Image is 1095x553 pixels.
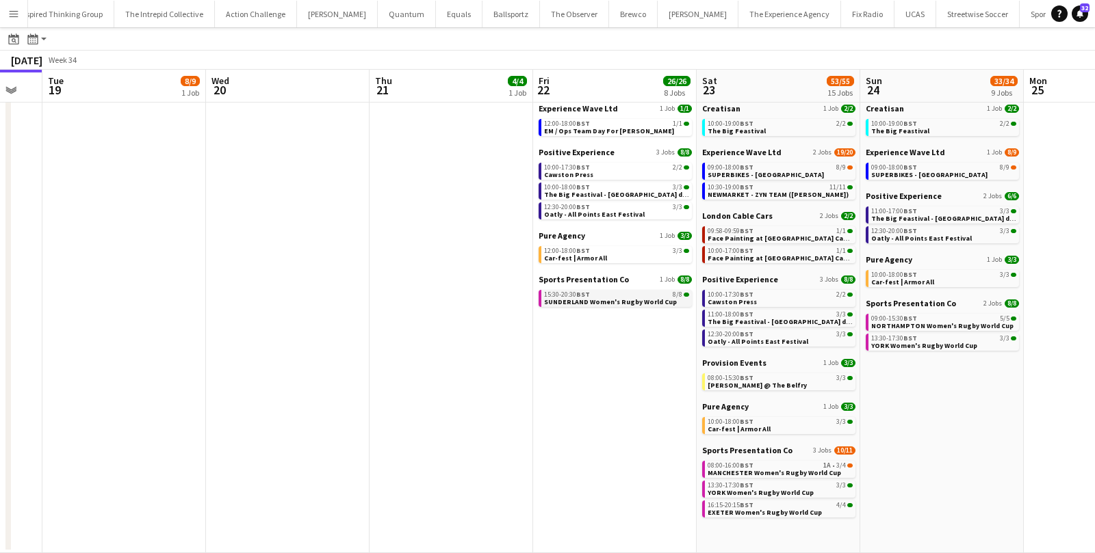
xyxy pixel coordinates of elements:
[866,103,904,113] span: Creatisan
[871,119,1016,135] a: 10:00-19:00BST2/2The Big Feastival
[841,105,855,113] span: 2/2
[866,103,1019,147] div: Creatisan1 Job2/210:00-19:00BST2/2The Big Feastival
[871,270,1016,286] a: 10:00-18:00BST3/3Car-fest | Armor All
[903,119,917,128] span: BST
[871,208,917,215] span: 11:00-17:00
[708,163,853,178] a: 09:00-18:00BST8/9SUPERBIKES - [GEOGRAPHIC_DATA]
[847,122,853,126] span: 2/2
[544,254,607,262] span: Car-fest | Armor All
[847,249,853,253] span: 1/1
[544,126,674,135] span: EM / Ops Team Day For Pedro
[991,87,1017,98] div: 9 Jobs
[708,119,853,135] a: 10:00-19:00BST2/2The Big Feastival
[544,297,677,306] span: SUNDERLAND Women's Rugby World Cup
[708,462,753,469] span: 08:00-16:00
[866,103,1019,113] a: Creatisan1 Job2/2
[702,445,793,455] span: Sports Presentation Co
[539,147,692,230] div: Positive Experience3 Jobs8/810:00-17:30BST2/2Cawston Press10:00-18:00BST3/3The Big Feastival - [G...
[678,105,692,113] span: 1/1
[936,1,1020,27] button: Streetwise Soccer
[702,358,855,401] div: Provision Events1 Job3/308:00-15:30BST3/3[PERSON_NAME] @ The Belfry
[871,120,917,127] span: 10:00-19:00
[847,185,853,189] span: 11/11
[866,75,882,87] span: Sun
[539,103,618,113] span: Experience Wave Ltd
[864,82,882,98] span: 24
[1005,192,1019,200] span: 6/6
[544,202,689,218] a: 12:30-20:00BST3/3Oatly - All Points East Festival
[820,212,838,220] span: 2 Jobs
[708,183,853,198] a: 10:30-19:00BST11/11NEWMARKET - ZYN TEAM ([PERSON_NAME])
[708,508,822,517] span: EXETER Women's Rugby World Cup
[866,147,1019,191] div: Experience Wave Ltd1 Job8/909:00-18:00BST8/9SUPERBIKES - [GEOGRAPHIC_DATA]
[684,205,689,209] span: 3/3
[539,274,692,310] div: Sports Presentation Co1 Job8/815:30-20:30BST8/8SUNDERLAND Women's Rugby World Cup
[539,147,692,157] a: Positive Experience3 Jobs8/8
[708,254,869,262] span: Face Painting at London Cable Cars
[209,82,229,98] span: 20
[1029,75,1047,87] span: Mon
[544,120,590,127] span: 12:00-18:00
[46,82,64,98] span: 19
[544,210,645,219] span: Oatly - All Points East Festival
[903,163,917,172] span: BST
[1011,209,1016,213] span: 3/3
[576,202,590,211] span: BST
[702,211,773,221] span: London Cable Cars
[544,119,689,135] a: 12:00-18:00BST1/1EM / Ops Team Day For [PERSON_NAME]
[836,164,846,171] span: 8/9
[740,183,753,191] span: BST
[702,274,855,284] a: Positive Experience3 Jobs8/8
[871,234,972,243] span: Oatly - All Points East Festival
[482,1,540,27] button: Ballsportz
[576,163,590,172] span: BST
[740,246,753,255] span: BST
[866,191,1019,201] a: Positive Experience2 Jobs6/6
[544,184,590,191] span: 10:00-18:00
[836,502,846,509] span: 4/4
[827,76,854,86] span: 53/55
[708,126,766,135] span: The Big Feastival
[1005,299,1019,308] span: 8/8
[708,226,853,242] a: 09:58-09:59BST1/1Face Painting at [GEOGRAPHIC_DATA] Cable Cars
[813,446,832,455] span: 3 Jobs
[576,290,590,299] span: BST
[11,53,42,67] div: [DATE]
[1005,148,1019,157] span: 8/9
[841,275,855,284] span: 8/8
[847,332,853,336] span: 3/3
[871,206,1016,222] a: 11:00-17:00BST3/3The Big Feastival - [GEOGRAPHIC_DATA] drinks
[708,247,753,254] span: 10:00-17:00
[866,298,1019,308] a: Sports Presentation Co2 Jobs8/8
[740,163,753,172] span: BST
[820,275,838,284] span: 3 Jobs
[702,75,717,87] span: Sat
[539,147,615,157] span: Positive Experience
[866,191,942,201] span: Positive Experience
[708,317,862,326] span: The Big Feastival - Belvoir Farm drinks
[1011,229,1016,233] span: 3/3
[847,376,853,380] span: 3/3
[987,148,1002,157] span: 1 Job
[708,234,869,243] span: Face Painting at London Cable Cars
[1027,82,1047,98] span: 25
[871,170,988,179] span: SUPERBIKES - Cadwall Park
[684,249,689,253] span: 3/3
[539,103,692,113] a: Experience Wave Ltd1 Job1/1
[708,310,853,325] a: 11:00-18:00BST3/3The Big Feastival - [GEOGRAPHIC_DATA] drinks
[702,401,749,412] span: Pure Agency
[740,500,753,509] span: BST
[708,373,853,389] a: 08:00-15:30BST3/3[PERSON_NAME] @ The Belfry
[1000,315,1009,322] span: 5/5
[708,461,853,476] a: 08:00-16:00BST1A•3/4MANCHESTER Women's Rugby World Cup
[847,229,853,233] span: 1/1
[708,290,853,306] a: 10:00-17:30BST2/2Cawston Press
[836,120,846,127] span: 2/2
[866,298,1019,353] div: Sports Presentation Co2 Jobs8/809:00-15:30BST5/5NORTHAMPTON Women's Rugby World Cup13:30-17:30BST...
[708,375,753,381] span: 08:00-15:30
[829,184,846,191] span: 11/11
[508,76,527,86] span: 4/4
[700,82,717,98] span: 23
[1005,256,1019,264] span: 3/3
[871,163,1016,178] a: 09:00-18:00BST8/9SUPERBIKES - [GEOGRAPHIC_DATA]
